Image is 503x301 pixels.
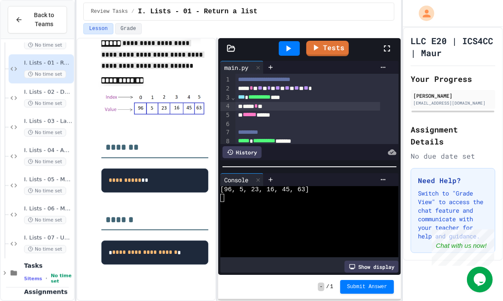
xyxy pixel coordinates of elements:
span: I. Lists - 07 - Unique [24,235,72,242]
span: - [318,283,324,291]
button: Lesson [83,23,113,34]
span: No time set [24,158,66,166]
div: 1 [220,75,231,84]
iframe: chat widget [432,229,494,266]
span: Back to Teams [28,11,60,29]
div: 8 [220,137,231,146]
span: 5 items [24,276,42,282]
span: I. Lists - 01 - Return a list [138,6,257,17]
h2: Your Progress [411,73,495,85]
span: • [46,275,47,282]
div: Show display [344,261,399,273]
div: main.py [220,61,264,74]
div: History [223,146,262,158]
span: No time set [24,216,66,224]
h3: Need Help? [418,175,488,186]
span: Tasks [24,262,72,270]
a: Tests [306,41,349,56]
span: I. Lists - 02 - Decrease Elements [24,89,72,96]
div: [EMAIL_ADDRESS][DOMAIN_NAME] [413,100,493,106]
div: 2 [220,84,231,93]
span: I. Lists - 04 - Add Remove [24,147,72,154]
div: 6 [220,120,231,129]
div: 3 [220,93,231,102]
h2: Assignment Details [411,123,495,147]
iframe: chat widget [467,267,494,292]
div: Console [220,173,264,186]
span: / [326,283,329,290]
span: Fold line [231,94,235,101]
div: Console [220,175,253,184]
span: I. Lists - 03 - Largest [24,118,72,125]
div: 4 [220,102,231,111]
div: [PERSON_NAME] [413,92,493,99]
h1: LLC E20 | ICS4CC | Maur [411,35,495,59]
span: No time set [24,187,66,195]
div: main.py [220,63,253,72]
button: Grade [115,23,142,34]
span: No time set [51,273,72,284]
span: / [131,8,134,15]
div: 5 [220,111,231,120]
button: Back to Teams [8,6,67,33]
span: No time set [24,41,66,49]
span: 1 [330,283,333,290]
span: Assignments [24,288,72,296]
div: 7 [220,128,231,137]
span: No time set [24,129,66,137]
span: Submit Answer [347,283,387,290]
span: I. Lists - 05 - Mean [24,176,72,184]
button: Submit Answer [340,280,394,294]
span: Review Tasks [91,8,128,15]
span: [96, 5, 23, 16, 45, 63] [220,186,309,194]
span: No time set [24,70,66,78]
span: I. Lists - 01 - Return a list [24,60,72,67]
span: No time set [24,245,66,253]
span: No time set [24,99,66,108]
div: No due date set [411,151,495,161]
span: I. Lists - 06 - Median [24,205,72,213]
p: Switch to "Grade View" to access the chat feature and communicate with your teacher for help and ... [418,189,488,241]
div: My Account [410,3,436,23]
